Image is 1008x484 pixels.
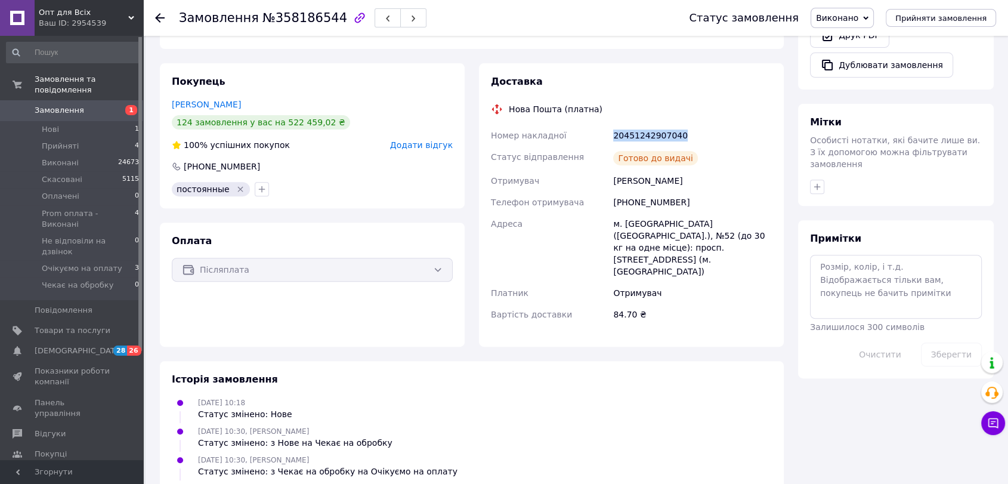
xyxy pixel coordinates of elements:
[35,397,110,419] span: Панель управління
[35,449,67,460] span: Покупці
[198,399,245,407] span: [DATE] 10:18
[611,192,774,213] div: [PHONE_NUMBER]
[42,263,122,274] span: Очікуємо на оплату
[611,282,774,304] div: Отримувач
[491,198,584,207] span: Телефон отримувача
[135,191,139,202] span: 0
[135,236,139,257] span: 0
[42,208,135,230] span: Prom оплата - Виконані
[611,213,774,282] div: м. [GEOGRAPHIC_DATA] ([GEOGRAPHIC_DATA].), №52 (до 30 кг на одне місце): просп. [STREET_ADDRESS] ...
[42,174,82,185] span: Скасовані
[198,465,457,477] div: Статус змінено: з Чекає на обробку на Очікуємо на оплату
[491,310,572,319] span: Вартість доставки
[390,140,453,150] span: Додати відгук
[236,184,245,194] svg: Видалити мітку
[172,76,225,87] span: Покупець
[42,236,135,257] span: Не відповіли на дзвінок
[506,103,605,115] div: Нова Пошта (платна)
[198,437,392,449] div: Статус змінено: з Нове на Чекає на обробку
[810,53,953,78] button: Дублювати замовлення
[135,124,139,135] span: 1
[155,12,165,24] div: Повернутися назад
[198,408,292,420] div: Статус змінено: Нове
[177,184,230,194] span: постоянные
[135,280,139,291] span: 0
[810,233,861,244] span: Примітки
[172,100,241,109] a: [PERSON_NAME]
[689,12,799,24] div: Статус замовлення
[35,74,143,95] span: Замовлення та повідомлення
[42,191,79,202] span: Оплачені
[135,208,139,230] span: 4
[491,152,584,162] span: Статус відправлення
[262,11,347,25] span: №358186544
[172,235,212,246] span: Оплата
[42,141,79,152] span: Прийняті
[810,135,980,169] span: Особисті нотатки, які бачите лише ви. З їх допомогою можна фільтрувати замовлення
[118,158,139,168] span: 24673
[6,42,140,63] input: Пошук
[491,219,522,229] span: Адреса
[35,105,84,116] span: Замовлення
[895,14,987,23] span: Прийняти замовлення
[184,140,208,150] span: 100%
[179,11,259,25] span: Замовлення
[35,346,123,356] span: [DEMOGRAPHIC_DATA]
[611,170,774,192] div: [PERSON_NAME]
[613,151,698,165] div: Готово до видачі
[611,304,774,325] div: 84.70 ₴
[198,427,309,436] span: [DATE] 10:30, [PERSON_NAME]
[491,176,539,186] span: Отримувач
[35,305,92,316] span: Повідомлення
[135,263,139,274] span: 3
[981,411,1005,435] button: Чат з покупцем
[39,7,128,18] span: Опт для Всіх
[611,125,774,146] div: 20451242907040
[491,76,543,87] span: Доставка
[810,116,842,128] span: Мітки
[886,9,996,27] button: Прийняти замовлення
[816,13,858,23] span: Виконано
[39,18,143,29] div: Ваш ID: 2954539
[172,139,290,151] div: успішних покупок
[491,288,528,298] span: Платник
[125,105,137,115] span: 1
[810,322,924,332] span: Залишилося 300 символів
[127,346,141,356] span: 26
[198,456,309,464] span: [DATE] 10:30, [PERSON_NAME]
[183,161,261,172] div: [PHONE_NUMBER]
[35,366,110,387] span: Показники роботи компанії
[35,325,110,336] span: Товари та послуги
[42,280,113,291] span: Чекає на обробку
[113,346,127,356] span: 28
[122,174,139,185] span: 5115
[35,428,66,439] span: Відгуки
[172,115,350,130] div: 124 замовлення у вас на 522 459,02 ₴
[491,131,567,140] span: Номер накладної
[42,124,59,135] span: Нові
[135,141,139,152] span: 4
[172,374,278,385] span: Історія замовлення
[42,158,79,168] span: Виконані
